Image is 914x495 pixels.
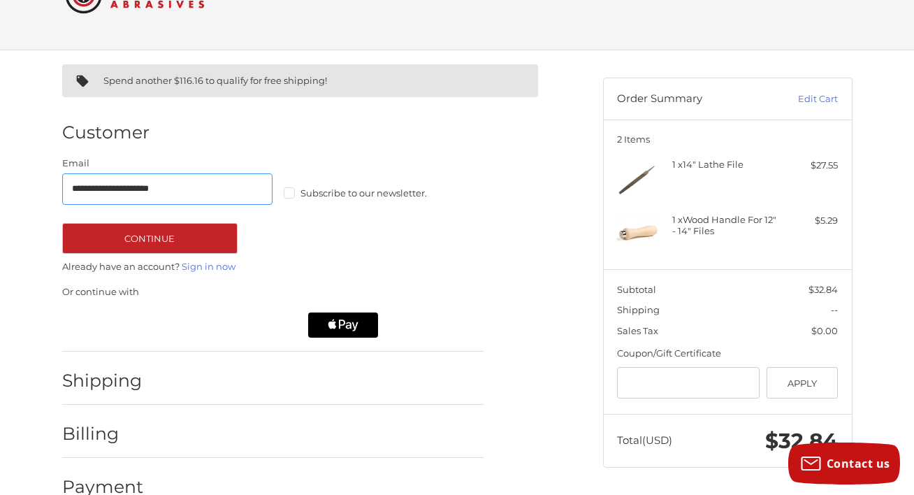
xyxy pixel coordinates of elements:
div: Coupon/Gift Certificate [617,347,838,361]
button: Continue [62,223,238,254]
span: Sales Tax [617,325,658,336]
iframe: PayPal-paypal [57,313,169,338]
span: Shipping [617,304,660,315]
button: Apply [767,367,839,399]
span: -- [831,304,838,315]
input: Gift Certificate or Coupon Code [617,367,760,399]
h3: Order Summary [617,92,767,106]
div: $5.29 [783,214,838,228]
span: Contact us [827,456,890,471]
label: Email [62,157,273,171]
span: Subscribe to our newsletter. [300,187,427,199]
h4: 1 x 14" Lathe File [672,159,779,170]
span: Spend another $116.16 to qualify for free shipping! [103,75,327,86]
h3: 2 Items [617,134,838,145]
h2: Billing [62,423,144,445]
span: $32.84 [765,428,838,454]
span: Subtotal [617,284,656,295]
span: $0.00 [811,325,838,336]
h2: Shipping [62,370,144,392]
iframe: PayPal-paylater [183,313,295,338]
div: $27.55 [783,159,838,173]
p: Already have an account? [62,260,484,274]
span: Total (USD) [617,433,672,447]
h2: Customer [62,122,150,143]
a: Edit Cart [767,92,838,106]
a: Sign in now [182,261,235,272]
p: Or continue with [62,285,484,299]
h4: 1 x Wood Handle For 12" - 14" Files [672,214,779,237]
button: Contact us [788,443,900,485]
span: $32.84 [808,284,838,295]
